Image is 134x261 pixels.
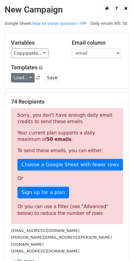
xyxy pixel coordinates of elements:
[17,203,117,217] div: Or you can use a filter (see "Advanced" below) to reduce the number of rows
[11,73,35,83] a: Load...
[103,232,134,261] iframe: Chat Widget
[11,249,79,253] small: [EMAIL_ADDRESS][DOMAIN_NAME]
[103,232,134,261] div: Widget razgovora
[11,235,112,247] small: [PERSON_NAME][EMAIL_ADDRESS][PERSON_NAME][DOMAIN_NAME]
[17,187,69,198] a: Sign up for a plan
[5,5,129,15] h2: New Campaign
[17,112,117,125] p: Sorry, you don't have enough daily email credits to send these emails.
[88,20,129,27] span: Daily emails left: 50
[11,49,48,58] a: Copy/paste...
[5,21,86,26] small: Google Sheet:
[32,21,86,26] a: lista za slanje sponzori i VIP
[44,73,60,83] button: Save
[11,228,79,233] small: [EMAIL_ADDRESS][DOMAIN_NAME]
[72,39,123,46] h5: Email column
[11,39,63,46] h5: Variables
[17,159,123,171] a: Choose a Google Sheet with fewer rows
[88,21,129,26] a: Daily emails left: 50
[17,175,117,182] p: Or
[47,137,71,142] strong: 50 emails
[17,148,117,154] p: To send these emails, you can either:
[11,98,123,105] h5: 74 Recipients
[11,64,37,71] a: Templates
[17,130,117,143] p: Your current plan supports a daily maximum of .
